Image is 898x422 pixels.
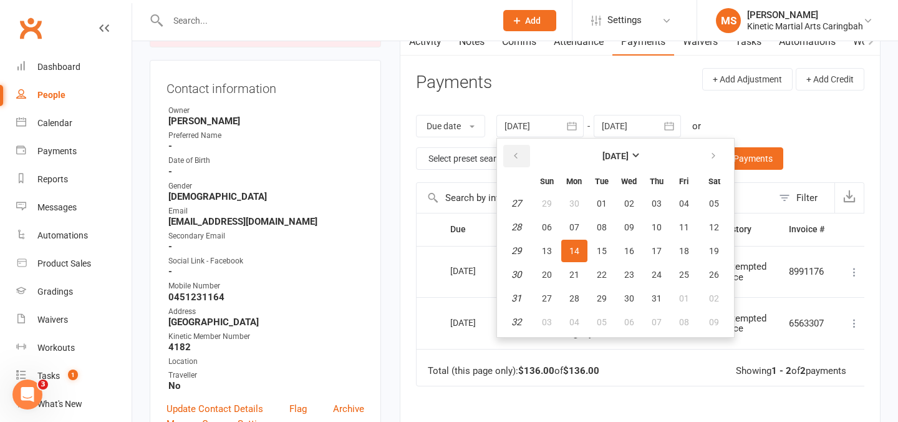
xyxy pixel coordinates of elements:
[698,240,730,262] button: 19
[37,62,80,72] div: Dashboard
[168,380,364,391] strong: No
[168,130,364,142] div: Preferred Name
[616,287,642,310] button: 30
[708,177,720,186] small: Saturday
[540,177,554,186] small: Sunday
[168,266,364,277] strong: -
[796,190,818,205] div: Filter
[168,316,364,328] strong: [GEOGRAPHIC_DATA]
[709,293,719,303] span: 02
[68,370,78,380] span: 1
[168,306,364,318] div: Address
[561,311,587,333] button: 04
[723,261,766,283] span: Attempted once
[168,341,364,353] strong: 4182
[168,155,364,167] div: Date of Birth
[168,356,364,368] div: Location
[417,183,773,213] input: Search by invoice number
[671,311,697,333] button: 08
[16,362,132,390] a: Tasks 1
[624,317,634,327] span: 06
[450,313,508,332] div: [DATE]
[561,263,587,286] button: 21
[439,213,538,245] th: Due
[37,118,72,128] div: Calendar
[709,199,719,209] span: 05
[16,81,132,109] a: People
[16,390,132,418] a: What's New
[616,263,642,286] button: 23
[671,263,697,286] button: 25
[607,6,642,34] span: Settings
[709,270,719,280] span: 26
[545,27,612,56] a: Attendance
[709,317,719,327] span: 09
[671,240,697,262] button: 18
[652,246,662,256] span: 17
[37,90,65,100] div: People
[12,380,42,410] iframe: Intercom live chat
[723,313,766,335] span: Attempted once
[289,401,307,416] a: Flag
[37,230,88,240] div: Automations
[511,198,521,209] em: 27
[561,216,587,238] button: 07
[589,287,615,310] button: 29
[589,263,615,286] button: 22
[561,287,587,310] button: 28
[773,183,834,213] button: Filter
[534,311,560,333] button: 03
[168,292,364,303] strong: 0451231164
[650,177,664,186] small: Thursday
[652,199,662,209] span: 03
[778,213,836,245] th: Invoice #
[747,9,863,21] div: [PERSON_NAME]
[168,180,364,192] div: Gender
[37,258,91,268] div: Product Sales
[37,371,60,381] div: Tasks
[16,222,132,250] a: Automations
[771,365,791,376] strong: 1 - 2
[624,222,634,232] span: 09
[569,222,579,232] span: 07
[589,216,615,238] button: 08
[15,12,46,44] a: Clubworx
[333,401,364,416] a: Archive
[511,222,521,233] em: 28
[428,366,599,376] div: Total (this page only): of
[624,293,634,303] span: 30
[652,317,662,327] span: 07
[534,287,560,310] button: 27
[37,202,77,212] div: Messages
[698,192,730,215] button: 05
[518,365,554,376] strong: $136.00
[168,205,364,217] div: Email
[644,311,670,333] button: 07
[400,27,450,56] a: Activity
[534,192,560,215] button: 29
[569,317,579,327] span: 04
[624,246,634,256] span: 16
[621,177,637,186] small: Wednesday
[679,222,689,232] span: 11
[168,216,364,227] strong: [EMAIL_ADDRESS][DOMAIN_NAME]
[695,147,783,170] a: Family Payments
[624,270,634,280] span: 23
[652,270,662,280] span: 24
[542,199,552,209] span: 29
[602,151,629,161] strong: [DATE]
[542,293,552,303] span: 27
[168,331,364,343] div: Kinetic Member Number
[534,240,560,262] button: 13
[569,293,579,303] span: 28
[709,222,719,232] span: 12
[679,199,689,209] span: 04
[679,246,689,256] span: 18
[542,317,552,327] span: 03
[168,230,364,242] div: Secondary Email
[168,166,364,177] strong: -
[727,27,770,56] a: Tasks
[16,53,132,81] a: Dashboard
[671,216,697,238] button: 11
[698,311,730,333] button: 09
